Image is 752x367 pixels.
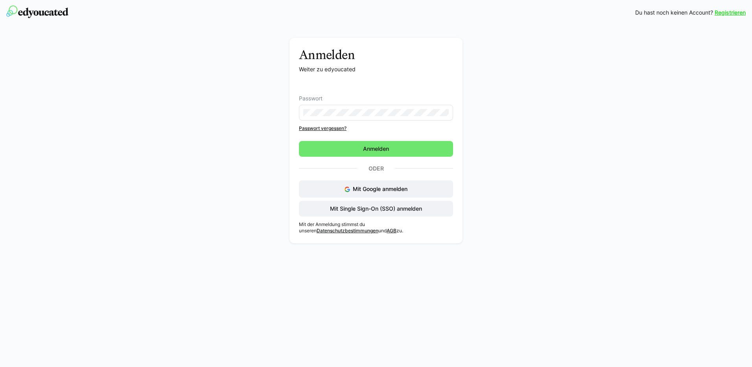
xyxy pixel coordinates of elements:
[362,145,390,153] span: Anmelden
[299,95,323,102] span: Passwort
[299,125,453,132] a: Passwort vergessen?
[299,180,453,198] button: Mit Google anmelden
[299,47,453,62] h3: Anmelden
[299,221,453,234] p: Mit der Anmeldung stimmst du unseren und zu.
[353,185,407,192] span: Mit Google anmelden
[299,65,453,73] p: Weiter zu edyoucated
[329,205,423,213] span: Mit Single Sign-On (SSO) anmelden
[299,201,453,217] button: Mit Single Sign-On (SSO) anmelden
[715,9,746,17] a: Registrieren
[299,141,453,157] button: Anmelden
[317,228,378,234] a: Datenschutzbestimmungen
[635,9,713,17] span: Du hast noch keinen Account?
[357,163,395,174] p: Oder
[6,6,68,18] img: edyoucated
[387,228,396,234] a: AGB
